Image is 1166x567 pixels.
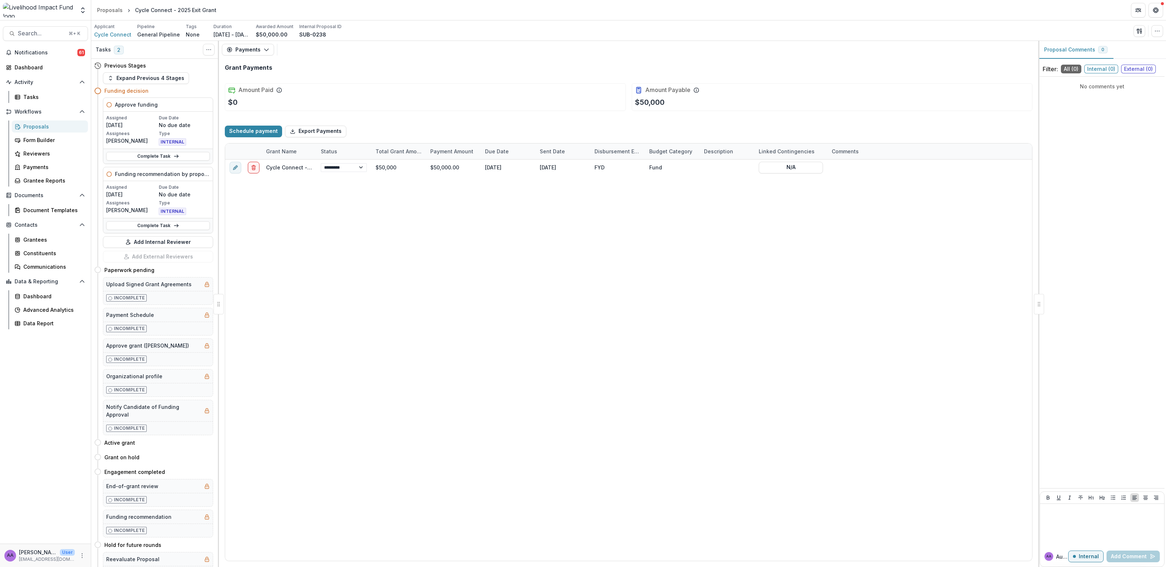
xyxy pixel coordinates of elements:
[104,87,149,95] h4: Funding decision
[12,148,88,160] a: Reviewers
[23,236,82,244] div: Grantees
[535,143,590,159] div: Sent Date
[18,30,64,37] span: Search...
[12,134,88,146] a: Form Builder
[106,342,189,349] h5: Approve grant ([PERSON_NAME])
[3,106,88,118] button: Open Workflows
[94,5,219,15] nav: breadcrumb
[3,219,88,231] button: Open Contacts
[645,143,700,159] div: Budget Category
[137,23,155,30] p: Pipeline
[316,143,371,159] div: Status
[754,143,827,159] div: Linked Contingencies
[15,192,76,199] span: Documents
[23,263,82,271] div: Communications
[23,249,82,257] div: Constituents
[12,304,88,316] a: Advanced Analytics
[12,234,88,246] a: Grantees
[590,143,645,159] div: Disbursement Entity
[225,126,282,137] button: Schedule payment
[106,200,157,206] p: Assignees
[137,31,180,38] p: General Pipeline
[262,148,301,155] div: Grant Name
[1119,493,1128,502] button: Ordered List
[645,148,697,155] div: Budget Category
[222,44,274,55] button: Payments
[248,161,259,173] button: delete
[3,26,88,41] button: Search...
[371,148,426,155] div: Total Grant Amount
[3,76,88,88] button: Open Activity
[1043,83,1162,90] p: No comments yet
[114,325,145,332] p: Incomplete
[1038,41,1113,59] button: Proposal Comments
[316,148,342,155] div: Status
[135,6,216,14] div: Cycle Connect - 2025 Exit Grant
[106,513,172,521] h5: Funding recommendation
[23,123,82,130] div: Proposals
[78,3,88,18] button: Open entity switcher
[186,23,197,30] p: Tags
[23,150,82,157] div: Reviewers
[77,49,85,56] span: 61
[106,152,210,161] a: Complete Task
[114,46,124,54] span: 2
[96,47,111,53] h3: Tasks
[700,143,754,159] div: Description
[12,261,88,273] a: Communications
[104,439,135,447] h4: Active grant
[426,143,481,159] div: Payment Amount
[106,555,159,563] h5: Reevaluate Proposal
[256,23,293,30] p: Awarded Amount
[12,204,88,216] a: Document Templates
[23,163,82,171] div: Payments
[1098,493,1107,502] button: Heading 2
[15,50,77,56] span: Notifications
[1109,493,1117,502] button: Bullet List
[103,236,213,248] button: Add Internal Reviewer
[106,130,157,137] p: Assignees
[12,91,88,103] a: Tasks
[426,148,478,155] div: Payment Amount
[12,120,88,133] a: Proposals
[23,93,82,101] div: Tasks
[114,497,145,503] p: Incomplete
[78,551,86,560] button: More
[230,161,241,173] button: edit
[1148,3,1163,18] button: Get Help
[159,200,210,206] p: Type
[103,251,213,263] button: Add External Reviewers
[1079,553,1099,560] p: Internal
[1130,493,1139,502] button: Align Left
[700,148,738,155] div: Description
[827,143,882,159] div: Comments
[159,115,210,121] p: Due Date
[106,482,158,490] h5: End-of-grant review
[371,160,426,175] div: $50,000
[106,115,157,121] p: Assigned
[535,160,590,175] div: [DATE]
[94,31,131,38] a: Cycle Connect
[3,189,88,201] button: Open Documents
[106,184,157,191] p: Assigned
[12,161,88,173] a: Payments
[285,126,346,137] button: Export Payments
[15,222,76,228] span: Contacts
[3,47,88,58] button: Notifications61
[1043,65,1058,73] p: Filter:
[115,170,210,178] h5: Funding recommendation by proposal owner
[23,306,82,314] div: Advanced Analytics
[754,148,819,155] div: Linked Contingencies
[15,79,76,85] span: Activity
[203,44,215,55] button: Toggle View Cancelled Tasks
[114,356,145,363] p: Incomplete
[1076,493,1085,502] button: Strike
[15,279,76,285] span: Data & Reporting
[1101,47,1104,52] span: 0
[299,23,342,30] p: Internal Proposal ID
